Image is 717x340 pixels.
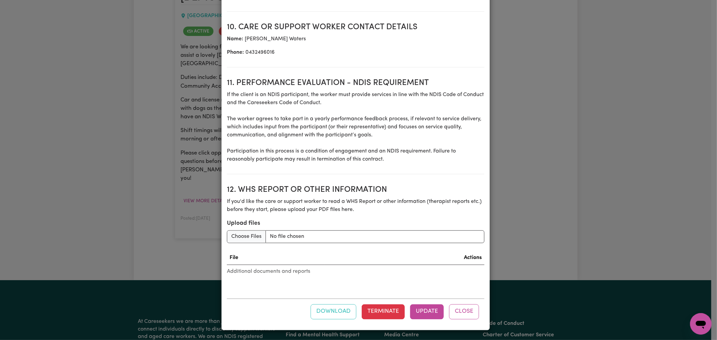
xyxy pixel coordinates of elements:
th: File [227,251,324,265]
button: Close [449,304,479,319]
p: [PERSON_NAME] Waters [227,35,484,43]
p: If you'd like the care or support worker to read a WHS Report or other information (therapist rep... [227,198,484,214]
button: Terminate this contract [362,304,405,319]
label: Upload files [227,219,260,228]
b: Name: [227,36,243,42]
iframe: Button to launch messaging window [690,313,712,335]
p: 0432496016 [227,48,484,56]
p: If the client is an NDIS participant, the worker must provide services in line with the NDIS Code... [227,91,484,163]
b: Phone: [227,50,244,55]
h2: 10. Care or support worker contact details [227,23,484,32]
button: Download contract [311,304,356,319]
th: Actions [324,251,484,265]
button: Update [410,304,444,319]
h2: 11. Performance evaluation - NDIS requirement [227,78,484,88]
h2: 12. WHS Report or Other Information [227,185,484,195]
caption: Additional documents and reports [227,265,484,279]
